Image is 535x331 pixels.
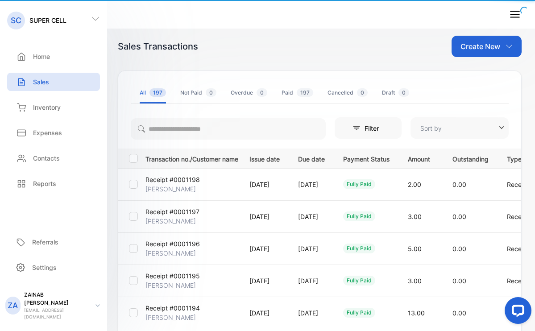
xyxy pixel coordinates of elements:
span: 0.00 [452,181,466,188]
div: fully paid [343,276,375,285]
p: Contacts [33,153,60,163]
p: Expenses [33,128,62,137]
p: Payment Status [343,153,390,164]
p: Receipt #0001196 [145,239,200,248]
p: Receipt [507,212,533,221]
div: Draft [382,89,409,97]
p: Receipt #0001194 [145,303,200,313]
iframe: LiveChat chat widget [498,294,535,331]
span: 197 [149,88,166,97]
p: [DATE] [298,244,325,253]
span: 0 [257,88,267,97]
span: 0.00 [452,309,466,317]
p: [DATE] [298,276,325,285]
span: 13.00 [408,309,425,317]
p: ZAINAB [PERSON_NAME] [24,291,88,307]
span: 5.00 [408,245,422,252]
span: 3.00 [408,213,422,220]
p: [PERSON_NAME] [145,248,196,258]
p: [PERSON_NAME] [145,313,196,322]
button: Create New [452,36,522,57]
p: [DATE] [249,180,280,189]
p: Type [507,153,533,164]
p: [DATE] [249,276,280,285]
span: 2.00 [408,181,421,188]
p: [PERSON_NAME] [145,184,196,194]
span: 197 [297,88,313,97]
p: [PERSON_NAME] [145,281,196,290]
p: [DATE] [249,308,280,318]
p: [DATE] [249,212,280,221]
p: Home [33,52,50,61]
div: All [140,89,166,97]
p: Sales [33,77,49,87]
div: fully paid [343,244,375,253]
p: Settings [32,263,57,272]
p: Reports [33,179,56,188]
p: Receipt #0001197 [145,207,199,216]
span: 0.00 [452,277,466,285]
span: 0.00 [452,213,466,220]
p: Sort by [420,124,442,133]
p: [DATE] [298,180,325,189]
span: 0 [206,88,216,97]
p: Receipt #0001195 [145,271,200,281]
p: Receipt [507,180,533,189]
p: [DATE] [298,308,325,318]
div: Overdue [231,89,267,97]
span: 0 [357,88,368,97]
p: SUPER CELL [29,16,66,25]
p: Create New [460,41,500,52]
p: Receipt [507,244,533,253]
button: Sort by [411,117,509,139]
p: Referrals [32,237,58,247]
div: fully paid [343,211,375,221]
div: fully paid [343,179,375,189]
div: fully paid [343,308,375,318]
span: 3.00 [408,277,422,285]
p: Receipt #0001198 [145,175,200,184]
div: Sales Transactions [118,40,198,53]
div: Not Paid [180,89,216,97]
p: [DATE] [298,212,325,221]
p: Issue date [249,153,280,164]
p: ZA [8,300,18,311]
p: [EMAIL_ADDRESS][DOMAIN_NAME] [24,307,88,320]
p: Transaction no./Customer name [145,153,238,164]
p: [DATE] [249,244,280,253]
p: [PERSON_NAME] [145,216,196,226]
p: Amount [408,153,434,164]
div: Paid [282,89,313,97]
span: 0.00 [452,245,466,252]
p: Inventory [33,103,61,112]
span: 0 [398,88,409,97]
p: Outstanding [452,153,489,164]
div: Cancelled [328,89,368,97]
p: Receipt [507,276,533,285]
p: SC [11,15,21,26]
p: Due date [298,153,325,164]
